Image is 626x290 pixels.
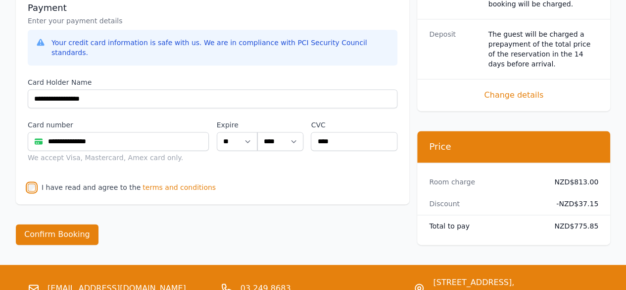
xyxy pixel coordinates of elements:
[28,153,209,163] div: We accept Visa, Mastercard, Amex card only.
[429,199,539,209] dt: Discount
[488,29,598,69] dd: The guest will be charged a prepayment of the total price of the reservation in the 14 days befor...
[433,277,581,289] span: [STREET_ADDRESS],
[217,120,257,130] label: Expire
[28,120,209,130] label: Card number
[429,177,539,187] dt: Room charge
[429,221,539,231] dt: Total to pay
[429,29,480,69] dt: Deposit
[16,224,98,245] button: Confirm Booking
[547,177,598,187] dd: NZD$813.00
[42,183,141,191] label: I have read and agree to the
[429,89,598,101] span: Change details
[143,182,216,192] span: terms and conditions
[28,77,397,87] label: Card Holder Name
[547,199,598,209] dd: - NZD$37.15
[429,141,598,153] h3: Price
[257,120,303,130] label: .
[28,2,397,14] h3: Payment
[28,16,397,26] p: Enter your payment details
[547,221,598,231] dd: NZD$775.85
[51,38,389,58] div: Your credit card information is safe with us. We are in compliance with PCI Security Council stan...
[311,120,397,130] label: CVC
